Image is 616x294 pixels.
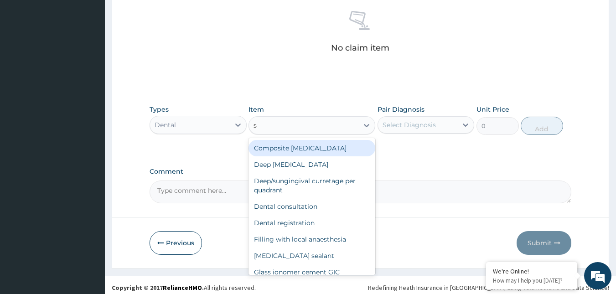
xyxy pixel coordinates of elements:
[17,46,37,68] img: d_794563401_company_1708531726252_794563401
[493,267,570,275] div: We're Online!
[53,88,126,181] span: We're online!
[331,43,389,52] p: No claim item
[248,215,375,231] div: Dental registration
[248,264,375,289] div: Glass ionomer cement GIC [MEDICAL_DATA]
[521,117,563,135] button: Add
[383,120,436,129] div: Select Diagnosis
[493,277,570,284] p: How may I help you today?
[163,284,202,292] a: RelianceHMO
[112,284,204,292] strong: Copyright © 2017 .
[5,196,174,228] textarea: Type your message and hit 'Enter'
[248,198,375,215] div: Dental consultation
[248,140,375,156] div: Composite [MEDICAL_DATA]
[368,283,609,292] div: Redefining Heath Insurance in [GEOGRAPHIC_DATA] using Telemedicine and Data Science!
[378,105,424,114] label: Pair Diagnosis
[155,120,176,129] div: Dental
[47,51,153,63] div: Chat with us now
[150,231,202,255] button: Previous
[150,106,169,113] label: Types
[248,105,264,114] label: Item
[476,105,509,114] label: Unit Price
[150,5,171,26] div: Minimize live chat window
[248,231,375,248] div: Filling with local anaesthesia
[517,231,571,255] button: Submit
[248,173,375,198] div: Deep/sungingival curretage per quadrant
[150,168,572,175] label: Comment
[248,248,375,264] div: [MEDICAL_DATA] sealant
[248,156,375,173] div: Deep [MEDICAL_DATA]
